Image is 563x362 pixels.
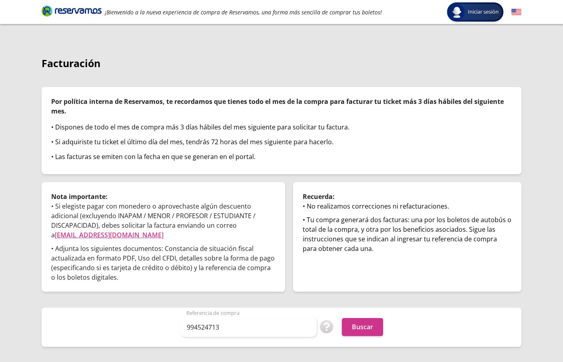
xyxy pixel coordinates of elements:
i: Brand Logo [42,5,102,17]
div: • Dispones de todo el mes de compra más 3 días hábiles del mes siguiente para solicitar tu factura. [51,122,512,132]
div: • Las facturas se emiten con la fecha en que se generan en el portal. [51,152,512,161]
div: • Tu compra generará dos facturas: una por los boletos de autobús o total de la compra, y otra po... [303,215,512,253]
p: Nota importante: [51,192,276,201]
a: [EMAIL_ADDRESS][DOMAIN_NAME] [55,231,164,239]
p: • Adjunta los siguientes documentos: Constancia de situación fiscal actualizada en formato PDF, U... [51,244,276,282]
p: • Si elegiste pagar con monedero o aprovechaste algún descuento adicional (excluyendo INAPAM / ME... [51,201,276,240]
p: Por política interna de Reservamos, te recordamos que tienes todo el mes de la compra para factur... [51,97,512,116]
p: Facturación [42,56,521,71]
div: • No realizamos correcciones ni refacturaciones. [303,201,512,211]
div: • Si adquiriste tu ticket el último día del mes, tendrás 72 horas del mes siguiente para hacerlo. [51,137,512,147]
a: Brand Logo [42,5,102,19]
p: Recuerda: [303,192,512,201]
button: English [511,7,521,17]
span: Iniciar sesión [465,8,502,16]
em: ¡Bienvenido a la nueva experiencia de compra de Reservamos, una forma más sencilla de comprar tus... [105,8,382,16]
button: Buscar [342,318,383,336]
